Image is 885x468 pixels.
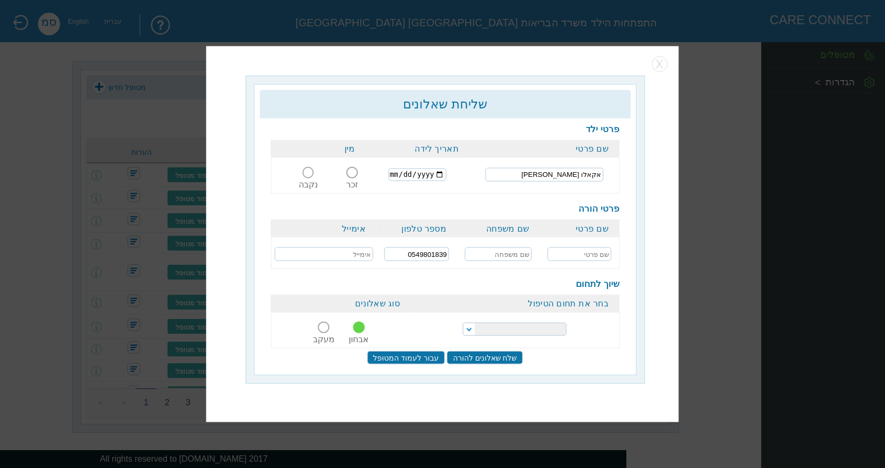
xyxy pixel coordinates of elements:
[349,334,369,343] label: אבחון
[299,180,318,188] label: נקבה
[469,140,619,157] th: שם פרטי
[271,294,410,312] th: סוג שאלונים
[384,247,449,261] input: מספר טלפון
[457,220,539,237] th: שם משפחה
[465,247,531,261] input: שם משפחה
[274,247,373,261] input: אימייל
[578,204,619,214] b: פרטי הורה
[271,140,366,157] th: מין
[367,351,445,364] input: עבור לעמוד המטופל
[346,180,358,188] label: זכר
[586,124,619,134] b: פרטי ילד
[576,278,619,288] b: שיוך לתחום
[447,351,523,364] input: שלח שאלונים להורה
[389,168,446,181] input: תאריך לידה
[539,220,619,237] th: שם פרטי
[265,96,625,111] h2: שליחת שאלונים
[547,247,612,261] input: שם פרטי
[313,334,335,343] label: מעקב
[410,294,619,312] th: בחר את תחום הטיפול
[376,220,457,237] th: מספר טלפון
[485,167,603,181] input: שם פרטי
[271,220,377,237] th: אימייל
[366,140,469,157] th: תאריך לידה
